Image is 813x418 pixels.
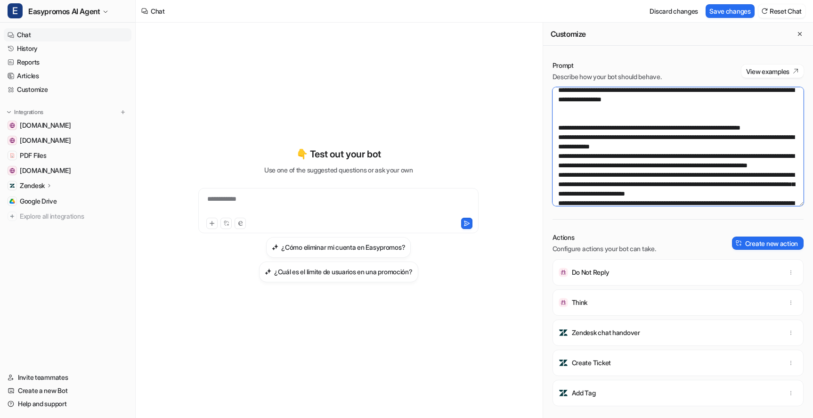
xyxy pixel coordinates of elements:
span: [DOMAIN_NAME] [20,136,71,145]
img: Do Not Reply icon [559,268,568,277]
p: Integrations [14,108,43,116]
button: Integrations [4,107,46,117]
img: www.easypromosapp.com [9,168,15,173]
p: Create Ticket [572,358,611,368]
button: ¿Cuál es el límite de usuarios en una promoción?¿Cuál es el límite de usuarios en una promoción? [259,262,418,282]
img: PDF Files [9,153,15,158]
button: Reset Chat [758,4,805,18]
button: Save changes [706,4,755,18]
span: [DOMAIN_NAME] [20,121,71,130]
div: Chat [151,6,165,16]
img: Zendesk chat handover icon [559,328,568,337]
h3: ¿Cuál es el límite de usuarios en una promoción? [274,267,413,277]
p: Actions [553,233,656,242]
button: View examples [741,65,804,78]
img: create-action-icon.svg [736,240,742,246]
a: Google DriveGoogle Drive [4,195,131,208]
button: Create new action [732,237,804,250]
a: Articles [4,69,131,82]
p: Do Not Reply [572,268,610,277]
img: menu_add.svg [120,109,126,115]
p: Zendesk chat handover [572,328,640,337]
a: Create a new Bot [4,384,131,397]
img: Think icon [559,298,568,307]
p: Add Tag [572,388,596,398]
img: Google Drive [9,198,15,204]
a: PDF FilesPDF Files [4,149,131,162]
p: Prompt [553,61,662,70]
p: Describe how your bot should behave. [553,72,662,82]
span: Google Drive [20,197,57,206]
img: reset [761,8,768,15]
a: Help and support [4,397,131,410]
a: Chat [4,28,131,41]
a: easypromos-apiref.redoc.ly[DOMAIN_NAME] [4,134,131,147]
button: ¿Cómo eliminar mi cuenta en Easypromos?¿Cómo eliminar mi cuenta en Easypromos? [266,237,411,258]
img: easypromos-apiref.redoc.ly [9,138,15,143]
img: Create Ticket icon [559,358,568,368]
img: ¿Cómo eliminar mi cuenta en Easypromos? [272,244,278,251]
a: www.easypromosapp.com[DOMAIN_NAME] [4,164,131,177]
span: [DOMAIN_NAME] [20,166,71,175]
h3: ¿Cómo eliminar mi cuenta en Easypromos? [281,242,405,252]
button: Close flyout [794,28,805,40]
p: Configure actions your bot can take. [553,244,656,254]
span: Explore all integrations [20,209,128,224]
a: www.notion.com[DOMAIN_NAME] [4,119,131,132]
img: expand menu [6,109,12,115]
img: Add Tag icon [559,388,568,398]
p: Zendesk [20,181,45,190]
img: www.notion.com [9,123,15,128]
a: Invite teammates [4,371,131,384]
a: Reports [4,56,131,69]
p: Think [572,298,588,307]
img: Zendesk [9,183,15,189]
span: E [8,3,23,18]
a: History [4,42,131,55]
a: Customize [4,83,131,96]
span: Easypromos AI Agent [28,5,100,18]
img: ¿Cuál es el límite de usuarios en una promoción? [265,268,271,275]
span: PDF Files [20,151,46,160]
button: Discard changes [646,4,702,18]
p: 👇 Test out your bot [296,147,381,161]
a: Explore all integrations [4,210,131,223]
img: explore all integrations [8,212,17,221]
h2: Customize [551,29,586,39]
p: Use one of the suggested questions or ask your own [264,165,413,175]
